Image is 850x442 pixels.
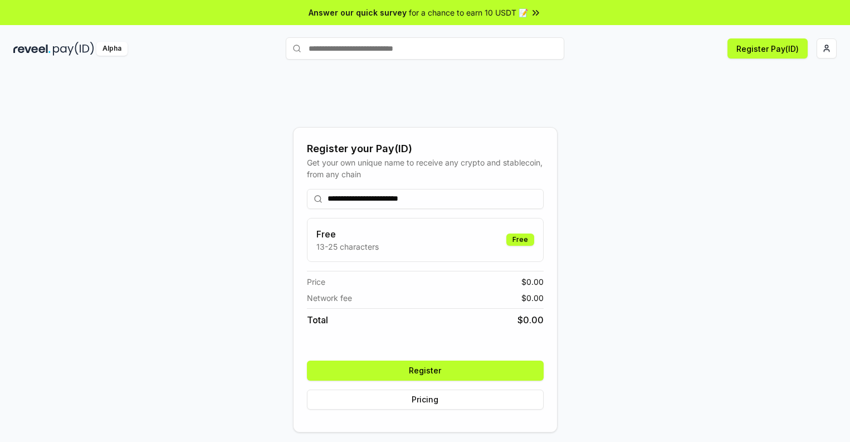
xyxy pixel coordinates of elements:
[13,42,51,56] img: reveel_dark
[309,7,407,18] span: Answer our quick survey
[307,390,544,410] button: Pricing
[727,38,808,59] button: Register Pay(ID)
[521,292,544,304] span: $ 0.00
[307,157,544,180] div: Get your own unique name to receive any crypto and stablecoin, from any chain
[307,276,325,288] span: Price
[307,292,352,304] span: Network fee
[307,361,544,381] button: Register
[517,313,544,327] span: $ 0.00
[53,42,94,56] img: pay_id
[307,313,328,327] span: Total
[307,141,544,157] div: Register your Pay(ID)
[521,276,544,288] span: $ 0.00
[506,234,534,246] div: Free
[96,42,128,56] div: Alpha
[316,227,379,241] h3: Free
[409,7,528,18] span: for a chance to earn 10 USDT 📝
[316,241,379,252] p: 13-25 characters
